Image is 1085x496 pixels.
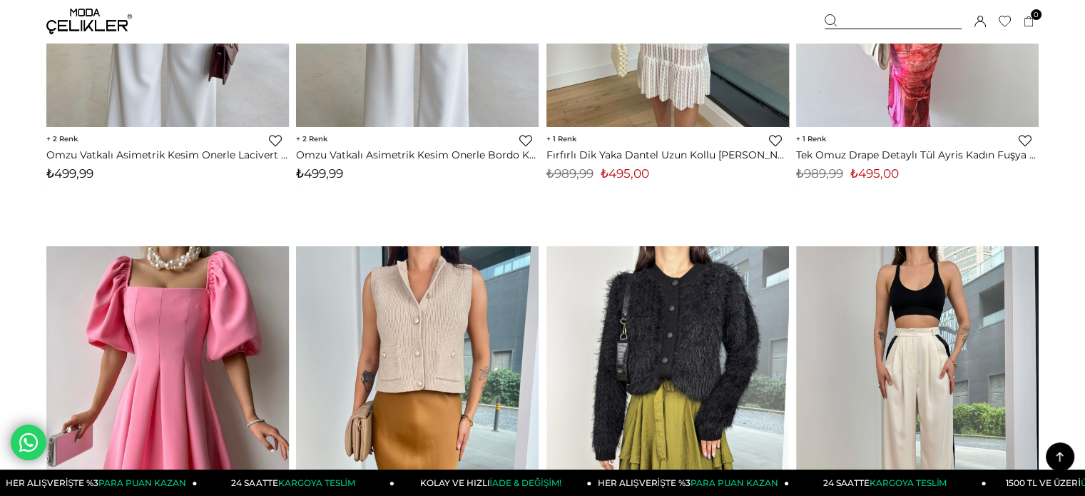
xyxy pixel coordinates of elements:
a: Tek Omuz Drape Detaylı Tül Ayris Kadın Fuşya Elbise 23Y000569 [796,148,1039,161]
span: 1 [546,134,576,143]
a: Omzu Vatkalı Asimetrik Kesim Onerle Lacivert Kadın Bluz 26K114 [46,148,289,161]
span: PARA PUAN KAZAN [98,477,186,488]
a: Favorilere Ekle [769,134,782,147]
span: 0 [1031,9,1041,20]
a: Favorilere Ekle [519,134,532,147]
span: 1 [796,134,826,143]
a: Favorilere Ekle [269,134,282,147]
a: 24 SAATTEKARGOYA TESLİM [198,470,395,496]
a: 0 [1024,16,1034,27]
span: İADE & DEĞİŞİM! [489,477,561,488]
a: KOLAY VE HIZLIİADE & DEĞİŞİM! [394,470,592,496]
span: KARGOYA TESLİM [277,477,355,488]
a: Omzu Vatkalı Asimetrik Kesim Onerle Bordo Kadın Bluz 26K114 [296,148,539,161]
a: HER ALIŞVERİŞTE %3PARA PUAN KAZAN [592,470,790,496]
img: png;base64,iVBORw0KGgoAAAANSUhEUgAAAAEAAAABCAYAAAAfFcSJAAAAAXNSR0IArs4c6QAAAA1JREFUGFdjePfu3X8ACW... [46,188,47,189]
span: ₺989,99 [796,166,843,181]
span: KARGOYA TESLİM [870,477,947,488]
img: logo [46,9,132,34]
span: ₺989,99 [546,166,594,181]
span: ₺499,99 [296,166,343,181]
span: 2 [46,134,78,143]
a: Fırfırlı Dik Yaka Dantel Uzun Kollu [PERSON_NAME] [MEDICAL_DATA] Midi Elbise 23Y000095 [546,148,789,161]
img: png;base64,iVBORw0KGgoAAAANSUhEUgAAAAEAAAABCAYAAAAfFcSJAAAAAXNSR0IArs4c6QAAAA1JREFUGFdjePfu3X8ACW... [296,188,297,189]
span: 2 [296,134,327,143]
span: ₺495,00 [601,166,649,181]
span: ₺499,99 [46,166,93,181]
a: Favorilere Ekle [1019,134,1031,147]
a: 24 SAATTEKARGOYA TESLİM [789,470,987,496]
span: ₺495,00 [850,166,899,181]
span: PARA PUAN KAZAN [691,477,778,488]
